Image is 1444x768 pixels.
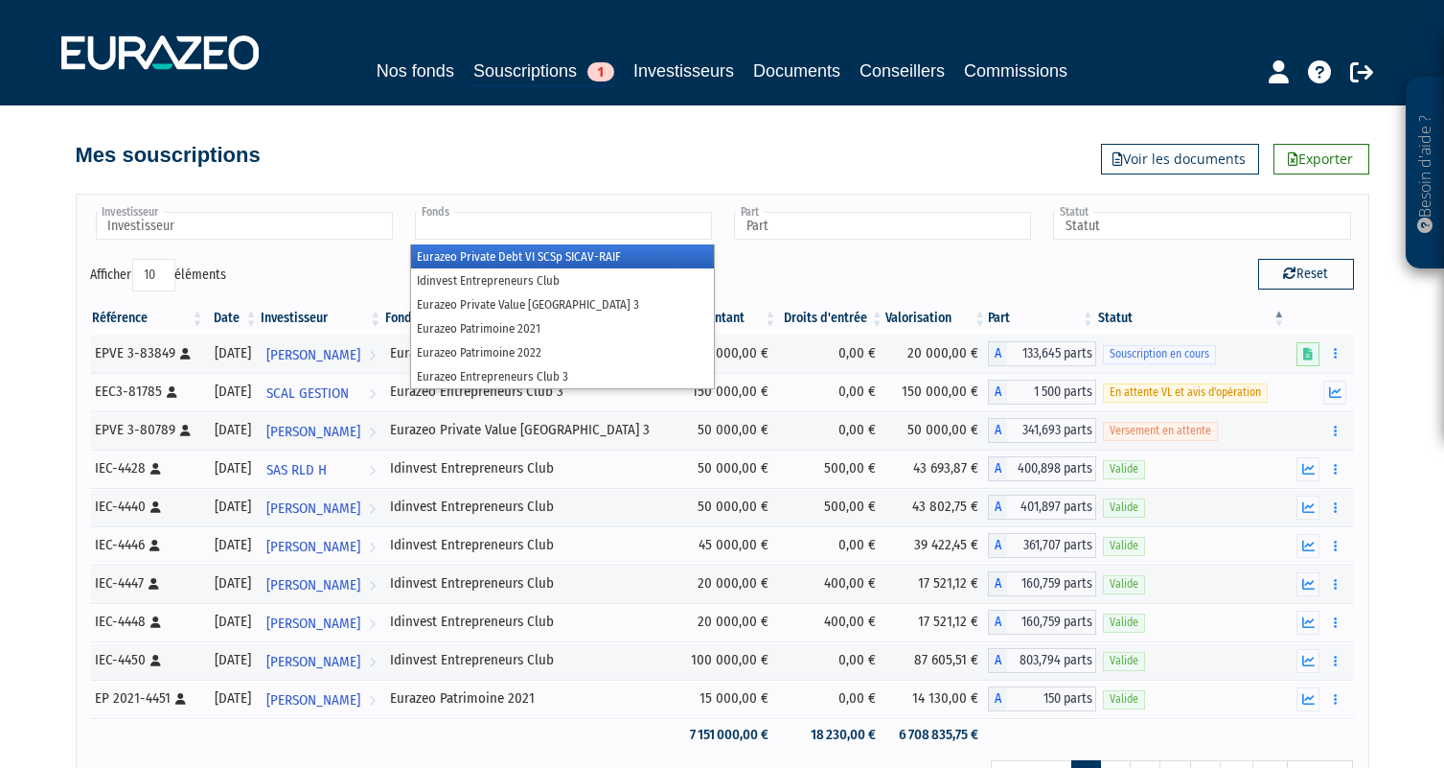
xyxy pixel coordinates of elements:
i: [Français] Personne physique [181,425,192,436]
div: Idinvest Entrepreneurs Club [390,497,670,517]
td: 50 000,00 € [676,450,778,488]
i: Voir l'investisseur [369,683,376,718]
td: 100 000,00 € [676,641,778,680]
i: Voir l'investisseur [369,606,376,641]
div: A - Eurazeo Private Value Europe 3 [988,341,1096,366]
th: Date: activer pour trier la colonne par ordre croissant [206,302,260,335]
i: Voir l'investisseur [369,491,376,526]
td: 0,00 € [778,526,885,565]
div: EEC3-81785 [96,382,199,402]
i: [Français] Personne physique [168,386,178,398]
span: [PERSON_NAME] [266,644,360,680]
td: 0,00 € [778,641,885,680]
span: [PERSON_NAME] [266,414,360,450]
div: [DATE] [213,458,253,478]
span: 400,898 parts [1007,456,1096,481]
div: A - Eurazeo Entrepreneurs Club 3 [988,380,1096,405]
span: A [988,687,1007,711]
div: [DATE] [213,573,253,593]
div: [DATE] [213,535,253,555]
i: Voir l'investisseur [369,644,376,680]
a: Exporter [1273,144,1369,175]
a: [PERSON_NAME] [259,641,383,680]
th: Part: activer pour trier la colonne par ordre croissant [988,302,1096,335]
div: A - Idinvest Entrepreneurs Club [988,571,1096,596]
span: [PERSON_NAME] [266,683,360,718]
span: A [988,380,1007,405]
i: [Français] Personne physique [151,501,162,513]
span: [PERSON_NAME] [266,568,360,603]
td: 150 000,00 € [676,373,778,411]
span: 1 500 parts [1007,380,1096,405]
span: Souscription en cours [1103,345,1216,363]
span: Valide [1103,537,1145,555]
h4: Mes souscriptions [76,144,261,167]
span: Versement en attente [1103,422,1218,440]
div: A - Eurazeo Patrimoine 2021 [988,687,1096,711]
div: EPVE 3-80789 [96,420,199,440]
div: A - Idinvest Entrepreneurs Club [988,610,1096,635]
span: SAS RLD H [266,453,327,488]
div: [DATE] [213,650,253,670]
span: 341,693 parts [1007,418,1096,443]
td: 150 000,00 € [885,373,988,411]
div: A - Eurazeo Private Value Europe 3 [988,418,1096,443]
a: [PERSON_NAME] [259,603,383,641]
i: Voir l'investisseur [369,568,376,603]
div: Eurazeo Private Value [GEOGRAPHIC_DATA] 3 [390,343,670,363]
th: Valorisation: activer pour trier la colonne par ordre croissant [885,302,988,335]
div: Idinvest Entrepreneurs Club [390,535,670,555]
i: [Français] Personne physique [150,540,161,551]
div: [DATE] [213,343,253,363]
div: A - Idinvest Entrepreneurs Club [988,495,1096,520]
span: Valide [1103,690,1145,709]
td: 20 000,00 € [885,335,988,373]
a: [PERSON_NAME] [259,565,383,603]
li: Eurazeo Private Debt VI SCSp SICAV-RAIF [411,244,714,268]
div: A - Idinvest Entrepreneurs Club [988,648,1096,673]
span: A [988,418,1007,443]
td: 7 151 000,00 € [676,718,778,752]
th: Fonds: activer pour trier la colonne par ordre croissant [383,302,676,335]
div: Idinvest Entrepreneurs Club [390,573,670,593]
td: 20 000,00 € [676,565,778,603]
td: 6 708 835,75 € [885,718,988,752]
td: 39 422,45 € [885,526,988,565]
div: IEC-4428 [96,458,199,478]
a: Conseillers [860,58,945,84]
span: A [988,495,1007,520]
td: 500,00 € [778,450,885,488]
div: Idinvest Entrepreneurs Club [390,612,670,632]
td: 0,00 € [778,373,885,411]
i: Voir l'investisseur [369,529,376,565]
a: SAS RLD H [259,450,383,488]
select: Afficheréléments [132,259,175,291]
td: 50 000,00 € [676,411,778,450]
div: [DATE] [213,382,253,402]
td: 17 521,12 € [885,603,988,641]
span: 150 parts [1007,687,1096,711]
td: 0,00 € [778,680,885,718]
a: Souscriptions1 [473,58,614,87]
i: [Français] Personne physique [176,693,187,705]
span: 160,759 parts [1007,610,1096,635]
td: 43 802,75 € [885,488,988,526]
a: Documents [753,58,840,84]
a: [PERSON_NAME] [259,680,383,718]
a: Investisseurs [633,58,734,84]
img: 1732889491-logotype_eurazeo_blanc_rvb.png [61,35,259,70]
span: 160,759 parts [1007,571,1096,596]
div: IEC-4447 [96,573,199,593]
td: 20 000,00 € [676,335,778,373]
span: [PERSON_NAME] [266,491,360,526]
th: Droits d'entrée: activer pour trier la colonne par ordre croissant [778,302,885,335]
span: En attente VL et avis d'opération [1103,384,1268,402]
span: Valide [1103,652,1145,670]
a: Voir les documents [1101,144,1259,175]
th: Statut : activer pour trier la colonne par ordre d&eacute;croissant [1096,302,1288,335]
td: 20 000,00 € [676,603,778,641]
span: [PERSON_NAME] [266,606,360,641]
td: 400,00 € [778,565,885,603]
li: Eurazeo Patrimoine 2021 [411,316,714,340]
div: EPVE 3-83849 [96,343,199,363]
